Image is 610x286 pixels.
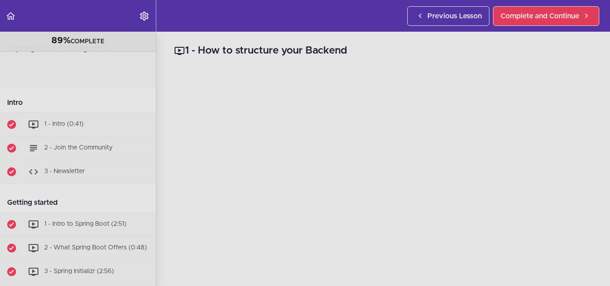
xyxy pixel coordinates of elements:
a: Complete and Continue [493,6,599,26]
svg: Back to course curriculum [5,11,16,21]
span: 1 - Intro to Spring Boot (2:51) [44,221,126,227]
span: 89% [51,36,71,45]
svg: Settings Menu [139,11,150,21]
h2: 1 - How to structure your Backend [174,43,592,58]
span: 3 - Newsletter [44,168,85,174]
span: 3 - Spring Initializr (2:56) [44,268,114,274]
span: 1 - Intro (0:41) [44,121,84,127]
span: Previous Lesson [427,11,482,21]
a: Previous Lesson [407,6,489,26]
span: 2 - What Spring Boot Offers (0:48) [44,245,147,251]
span: Complete and Continue [501,11,579,21]
div: COMPLETE [11,35,145,47]
span: 2 - Join the Community [44,145,113,151]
